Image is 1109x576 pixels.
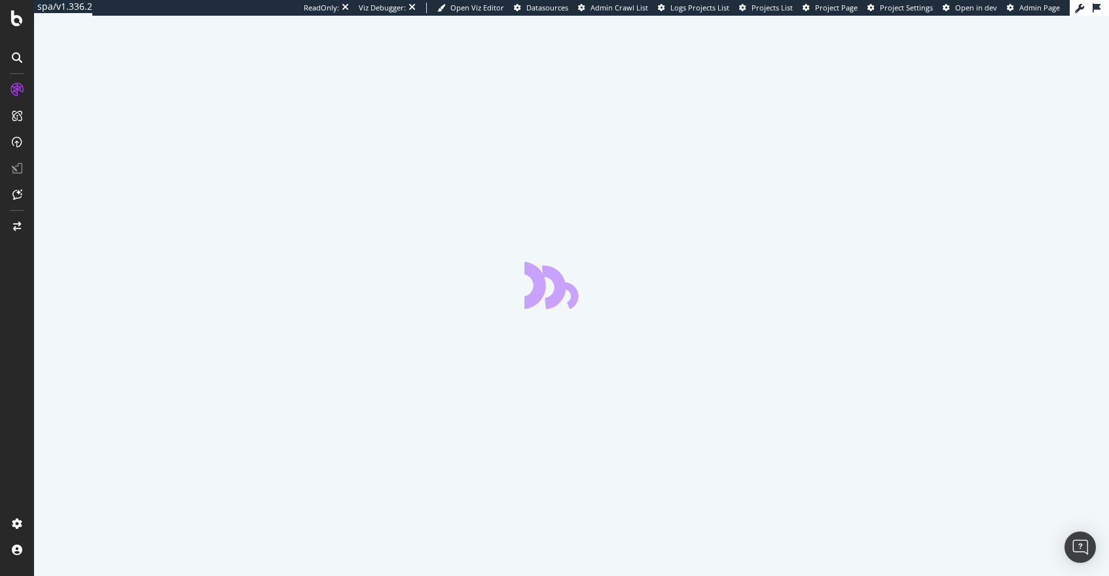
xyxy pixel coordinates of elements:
a: Open Viz Editor [437,3,504,13]
span: Datasources [526,3,568,12]
span: Project Settings [880,3,933,12]
div: Open Intercom Messenger [1064,531,1096,563]
div: animation [524,262,619,309]
span: Logs Projects List [670,3,729,12]
div: Viz Debugger: [359,3,406,13]
a: Admin Crawl List [578,3,648,13]
a: Datasources [514,3,568,13]
a: Projects List [739,3,793,13]
a: Open in dev [943,3,997,13]
span: Project Page [815,3,858,12]
span: Projects List [752,3,793,12]
a: Project Settings [867,3,933,13]
span: Open in dev [955,3,997,12]
a: Project Page [803,3,858,13]
span: Admin Page [1019,3,1060,12]
a: Admin Page [1007,3,1060,13]
a: Logs Projects List [658,3,729,13]
span: Admin Crawl List [591,3,648,12]
span: Open Viz Editor [450,3,504,12]
div: ReadOnly: [304,3,339,13]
